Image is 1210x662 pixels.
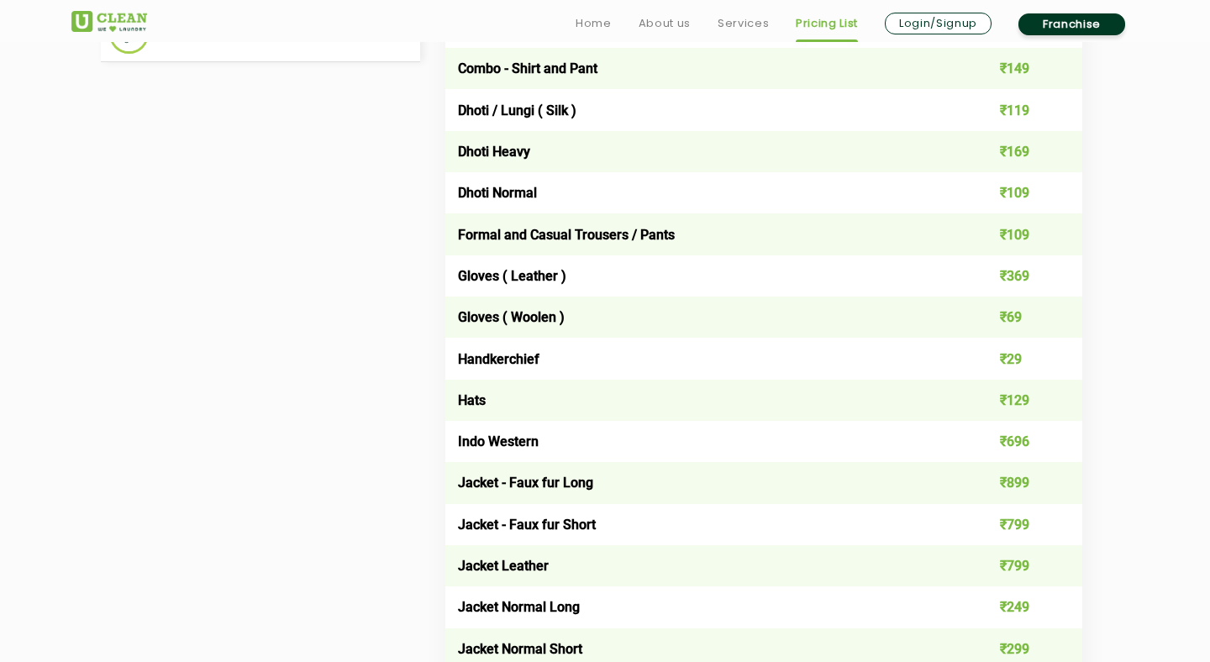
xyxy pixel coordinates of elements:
[955,462,1083,503] td: ₹899
[20,26,127,44] p: ELEVATE Extension
[955,545,1083,586] td: ₹799
[955,421,1083,462] td: ₹696
[20,90,291,201] p: This extension isn’t supported on this page yet. We’re working to expand compatibility to more si...
[955,380,1083,421] td: ₹129
[885,13,992,34] a: Login/Signup
[955,297,1083,338] td: ₹69
[142,28,179,42] span: Beta
[955,504,1083,545] td: ₹799
[445,380,955,421] td: Hats
[445,504,955,545] td: Jacket - Faux fur Short
[445,297,955,338] td: Gloves ( Woolen )
[639,13,691,34] a: About us
[445,421,955,462] td: Indo Western
[576,13,612,34] a: Home
[955,213,1083,255] td: ₹109
[955,338,1083,379] td: ₹29
[955,131,1083,172] td: ₹169
[445,338,955,379] td: Handkerchief
[796,13,858,34] a: Pricing List
[445,131,955,172] td: Dhoti Heavy
[955,586,1083,628] td: ₹249
[445,586,955,628] td: Jacket Normal Long
[955,48,1083,89] td: ₹149
[445,172,955,213] td: Dhoti Normal
[955,172,1083,213] td: ₹109
[718,13,769,34] a: Services
[955,255,1083,297] td: ₹369
[445,48,955,89] td: Combo - Shirt and Pant
[445,89,955,130] td: Dhoti / Lungi ( Silk )
[445,545,955,586] td: Jacket Leather
[445,462,955,503] td: Jacket - Faux fur Long
[71,11,147,32] img: UClean Laundry and Dry Cleaning
[445,213,955,255] td: Formal and Casual Trousers / Pants
[445,255,955,297] td: Gloves ( Leather )
[955,89,1083,130] td: ₹119
[1018,13,1125,35] a: Franchise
